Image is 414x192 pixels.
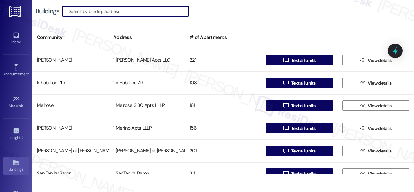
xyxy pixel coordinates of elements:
[32,122,109,135] div: [PERSON_NAME]
[368,125,392,132] span: View details
[266,78,333,88] button: Text all units
[360,103,365,108] i: 
[342,100,409,111] button: View details
[3,157,29,175] a: Buildings
[36,8,59,15] div: Buildings
[360,58,365,63] i: 
[32,167,109,180] div: San Tan by Baron
[283,80,288,85] i: 
[109,122,185,135] div: 1 Merino Apts LLLP
[291,80,316,86] span: Text all units
[342,55,409,65] button: View details
[368,80,392,86] span: View details
[283,171,288,176] i: 
[368,170,392,177] span: View details
[283,148,288,153] i: 
[342,146,409,156] button: View details
[266,55,333,65] button: Text all units
[266,146,333,156] button: Text all units
[185,54,261,67] div: 221
[266,100,333,111] button: Text all units
[3,94,29,111] a: Site Visit •
[291,170,316,177] span: Text all units
[360,80,365,85] i: 
[32,54,109,67] div: [PERSON_NAME]
[291,57,316,64] span: Text all units
[3,125,29,143] a: Insights •
[109,144,185,157] div: 1 [PERSON_NAME] at [PERSON_NAME]
[342,168,409,179] button: View details
[69,7,188,16] input: Search by building address
[368,148,392,154] span: View details
[283,126,288,131] i: 
[185,76,261,89] div: 103
[109,29,185,45] div: Address
[109,99,185,112] div: 1 Melrose 3130 Apts LLLP
[266,123,333,133] button: Text all units
[23,103,24,107] span: •
[185,144,261,157] div: 201
[185,167,261,180] div: 311
[9,6,23,17] img: ResiDesk Logo
[368,102,392,109] span: View details
[360,148,365,153] i: 
[32,29,109,45] div: Community
[3,30,29,47] a: Inbox
[283,103,288,108] i: 
[32,76,109,89] div: Inhabit on 7th
[266,168,333,179] button: Text all units
[22,134,23,139] span: •
[185,29,261,45] div: # of Apartments
[291,125,316,132] span: Text all units
[360,126,365,131] i: 
[342,78,409,88] button: View details
[368,57,392,64] span: View details
[29,71,30,75] span: •
[291,148,316,154] span: Text all units
[342,123,409,133] button: View details
[32,99,109,112] div: Melrose
[185,99,261,112] div: 161
[109,167,185,180] div: 1 SanTan by Baron
[109,76,185,89] div: 1 inHabit on 7th
[283,58,288,63] i: 
[291,102,316,109] span: Text all units
[109,54,185,67] div: 1 [PERSON_NAME] Apts LLC
[185,122,261,135] div: 156
[32,144,109,157] div: [PERSON_NAME] at [PERSON_NAME]
[360,171,365,176] i: 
